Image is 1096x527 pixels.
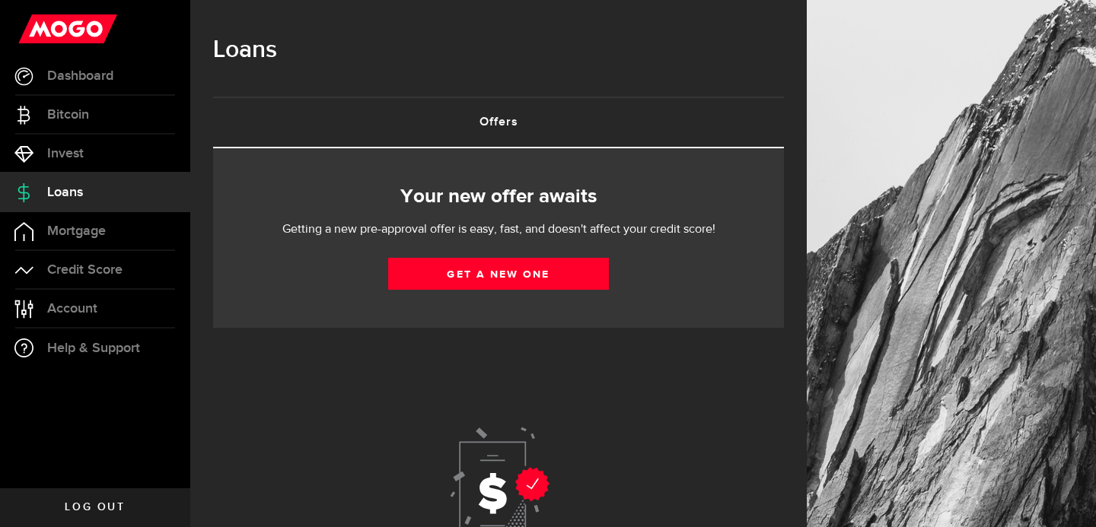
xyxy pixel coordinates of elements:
span: Invest [47,147,84,160]
ul: Tabs Navigation [213,97,784,148]
span: Account [47,302,97,316]
iframe: LiveChat chat widget [1032,463,1096,527]
h1: Loans [213,30,784,70]
span: Log out [65,502,125,513]
span: Credit Score [47,263,123,277]
span: Loans [47,186,83,199]
span: Bitcoin [47,108,89,122]
span: Help & Support [47,341,140,355]
p: Getting a new pre-approval offer is easy, fast, and doesn't affect your credit score! [236,221,761,239]
a: Get a new one [388,258,609,290]
a: Offers [213,98,784,147]
span: Dashboard [47,69,113,83]
h2: Your new offer awaits [236,181,761,213]
span: Mortgage [47,224,106,238]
